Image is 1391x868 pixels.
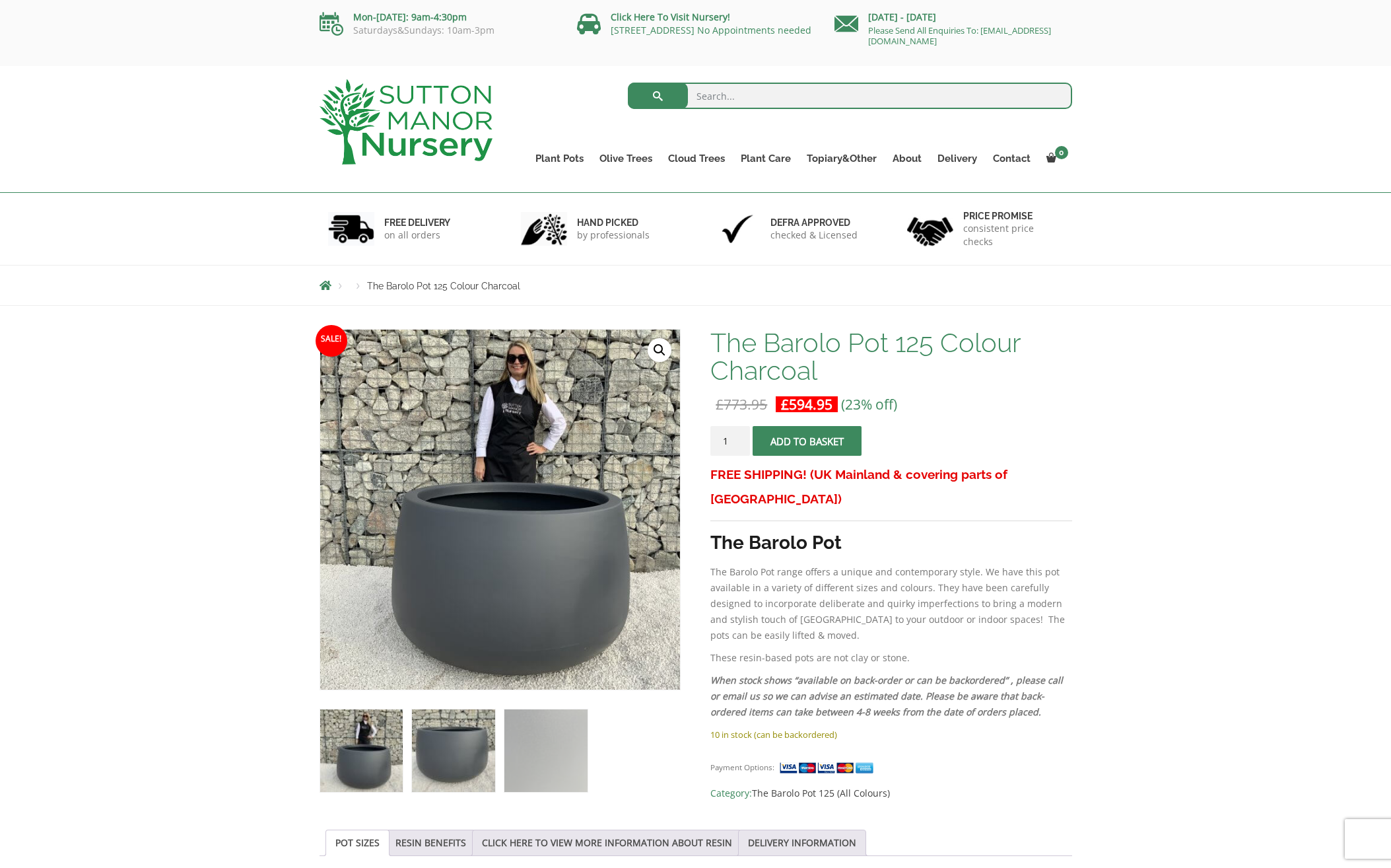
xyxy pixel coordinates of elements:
span: Category: [710,785,1071,801]
bdi: 594.95 [781,395,832,414]
img: payment supported [779,761,878,775]
h6: FREE DELIVERY [384,217,450,229]
p: by professionals [577,229,650,242]
em: When stock shows “available on back-order or can be backordered” , please call or email us so we ... [710,674,1063,718]
span: The Barolo Pot 125 Colour Charcoal [367,281,520,291]
p: Saturdays&Sundays: 10am-3pm [320,25,557,36]
a: Cloud Trees [660,149,733,168]
h1: The Barolo Pot 125 Colour Charcoal [710,329,1071,384]
span: 0 [1055,146,1068,159]
p: consistent price checks [963,222,1064,248]
span: (23% off) [841,395,897,414]
a: Delivery [930,149,985,168]
a: About [885,149,930,168]
p: The Barolo Pot range offers a unique and contemporary style. We have this pot available in a vari... [710,564,1071,643]
p: checked & Licensed [770,229,858,242]
a: Plant Pots [527,149,592,168]
a: Please Send All Enquiries To: [EMAIL_ADDRESS][DOMAIN_NAME] [868,24,1051,47]
img: logo [320,79,492,164]
button: Add to basket [753,426,862,456]
h6: Defra approved [770,217,858,229]
a: RESIN BENEFITS [395,830,466,855]
p: These resin-based pots are not clay or stone. [710,650,1071,666]
a: CLICK HERE TO VIEW MORE INFORMATION ABOUT RESIN [482,830,732,855]
p: Mon-[DATE]: 9am-4:30pm [320,9,557,25]
a: Click Here To Visit Nursery! [611,11,730,23]
img: The Barolo Pot 125 Colour Charcoal - Image 2 [412,709,494,792]
p: 10 in stock (can be backordered) [710,727,1071,742]
img: 2.jpg [521,212,567,246]
a: Contact [985,149,1038,168]
img: 4.jpg [907,209,953,249]
h6: hand picked [577,217,650,229]
a: POT SIZES [335,830,380,855]
a: DELIVERY INFORMATION [748,830,856,855]
span: £ [781,395,789,414]
a: Topiary&Other [799,149,885,168]
span: Sale! [316,325,347,357]
a: Plant Care [733,149,799,168]
input: Product quantity [710,426,750,456]
img: The Barolo Pot 125 Colour Charcoal - Image 3 [504,709,587,792]
a: View full-screen image gallery [648,338,671,362]
bdi: 773.95 [716,395,767,414]
img: 3.jpg [714,212,761,246]
a: [STREET_ADDRESS] No Appointments needed [611,24,811,36]
a: Olive Trees [592,149,660,168]
p: [DATE] - [DATE] [834,9,1072,25]
input: Search... [628,83,1072,109]
strong: The Barolo Pot [710,532,842,554]
img: 1.jpg [328,212,374,246]
img: The Barolo Pot 125 Colour Charcoal [320,709,403,792]
small: Payment Options: [710,762,774,772]
p: on all orders [384,229,450,242]
span: £ [716,395,724,414]
h6: Price promise [963,210,1064,222]
a: 0 [1038,149,1072,168]
h3: FREE SHIPPING! (UK Mainland & covering parts of [GEOGRAPHIC_DATA]) [710,462,1071,511]
nav: Breadcrumbs [320,280,1072,291]
a: The Barolo Pot 125 (All Colours) [752,787,890,799]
